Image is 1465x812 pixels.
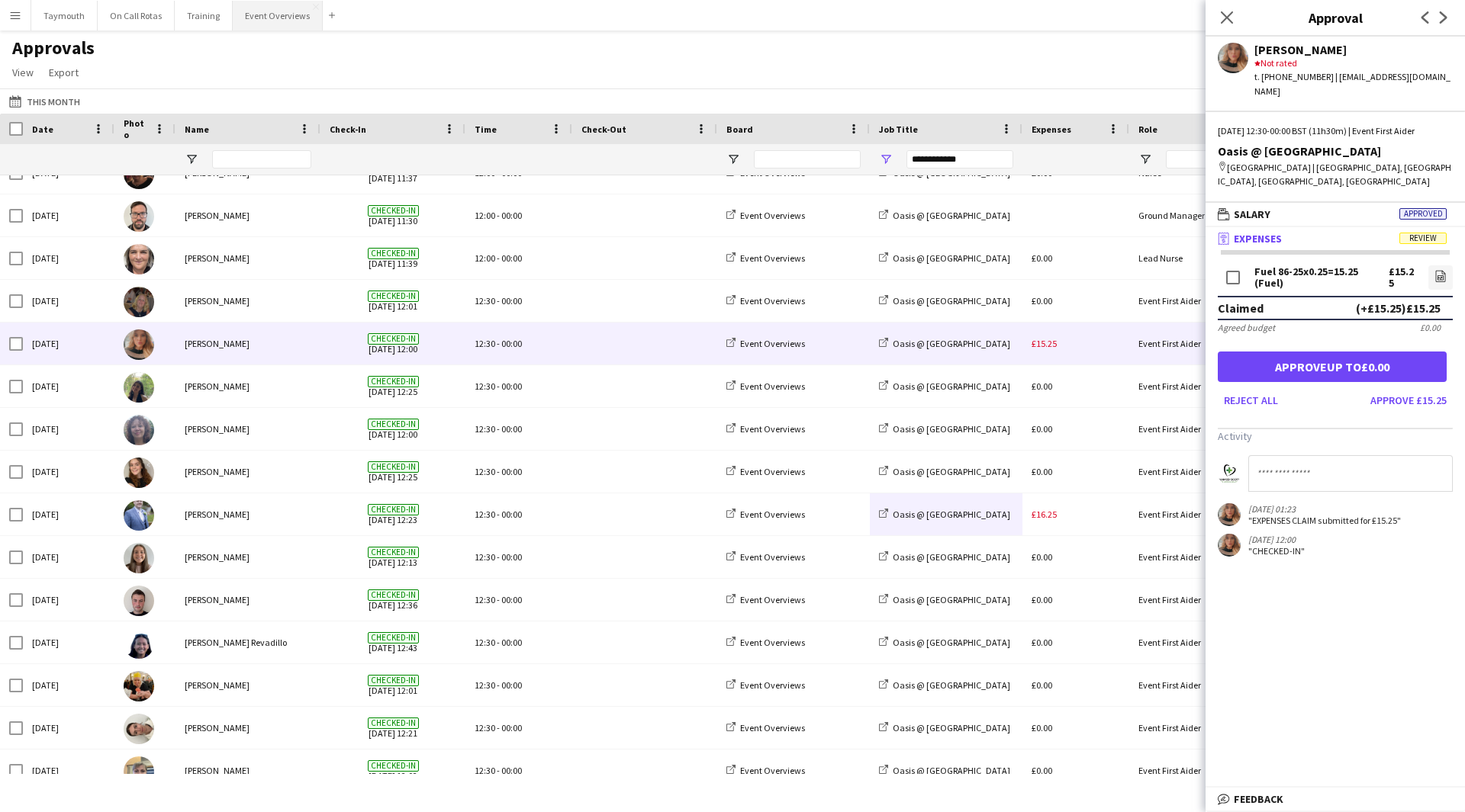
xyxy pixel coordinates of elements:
img: Emma Dugdale [124,543,154,573]
button: Open Filter Menu [726,152,740,166]
span: 00:00 [501,722,522,733]
span: - [497,423,500,435]
a: Oasis @ [GEOGRAPHIC_DATA] [879,252,1010,264]
app-user-avatar: Lauren Svensen [1218,503,1241,526]
span: Event Overviews [740,295,805,307]
button: Open Filter Menu [879,152,893,166]
span: 12:30 [475,594,495,605]
span: Oasis @ [GEOGRAPHIC_DATA] [893,380,1010,392]
div: [PERSON_NAME] [175,493,320,535]
span: 00:00 [501,380,522,392]
span: [DATE] 12:00 [330,408,456,450]
a: Oasis @ [GEOGRAPHIC_DATA] [879,338,1010,349]
span: Review [1399,233,1447,244]
div: [GEOGRAPHIC_DATA] | [GEOGRAPHIC_DATA], [GEOGRAPHIC_DATA], [GEOGRAPHIC_DATA], [GEOGRAPHIC_DATA] [1218,161,1453,188]
span: Checked-in [368,333,419,345]
span: Event Overviews [740,679,805,691]
div: [PERSON_NAME] [175,408,320,450]
span: Checked-in [368,547,419,558]
img: Sioned Davies [124,457,154,488]
span: £15.25 [1032,338,1057,349]
img: Craig Young [124,201,154,232]
a: Oasis @ [GEOGRAPHIC_DATA] [879,295,1010,307]
span: [DATE] 11:39 [330,237,456,279]
span: [DATE] 12:23 [330,493,456,535]
span: Job Title [879,124,918,135]
a: Event Overviews [726,423,805,435]
span: [DATE] 12:25 [330,451,456,493]
a: Event Overviews [726,594,805,605]
span: £0.00 [1032,423,1052,435]
div: (+£15.25) £15.25 [1356,300,1441,316]
a: Event Overviews [726,380,805,392]
span: - [497,551,500,563]
mat-expansion-panel-header: Feedback [1206,788,1465,810]
a: Event Overviews [726,551,805,563]
a: View [6,63,40,82]
div: [PERSON_NAME] [175,280,320,322]
img: Joshua Paul [124,586,154,616]
div: [PERSON_NAME] [175,707,320,749]
input: Role Filter Input [1166,150,1273,168]
span: £0.00 [1032,765,1052,776]
mat-expansion-panel-header: SalaryApproved [1206,203,1465,226]
span: Oasis @ [GEOGRAPHIC_DATA] [893,679,1010,691]
span: Event Overviews [740,252,805,264]
div: £15.25 [1389,266,1419,289]
button: Reject all [1218,388,1284,412]
div: [DATE] 01:23 [1248,503,1401,515]
a: Oasis @ [GEOGRAPHIC_DATA] [879,765,1010,776]
span: Event Overviews [740,594,805,605]
span: Name [185,124,209,135]
span: Event Overviews [740,509,805,520]
img: Anne Winstanley [124,756,154,787]
div: Ground Manager [1129,194,1282,236]
span: Photo [124,117,148,140]
img: Caroline Hughes [124,244,154,274]
span: 00:00 [501,423,522,435]
span: 12:30 [475,765,495,776]
span: 12:30 [475,509,495,520]
span: Role [1138,124,1158,135]
div: [DATE] [23,280,114,322]
span: Expenses [1032,124,1071,135]
div: [DATE] [23,707,114,749]
a: Event Overviews [726,338,805,349]
span: Export [49,66,79,79]
span: 00:00 [501,679,522,691]
div: Agreed budget [1218,322,1275,333]
span: Oasis @ [GEOGRAPHIC_DATA] [893,765,1010,776]
img: Jackie Montgomery [124,287,154,317]
span: 12:30 [475,722,495,733]
div: Event First Aider [1129,664,1282,706]
a: Event Overviews [726,679,805,691]
span: Oasis @ [GEOGRAPHIC_DATA] [893,594,1010,605]
div: Event First Aider [1129,579,1282,621]
span: Event Overviews [740,637,805,648]
div: [PERSON_NAME] [175,323,320,364]
span: - [497,210,500,221]
div: "CHECKED-IN" [1248,545,1305,557]
span: £0.00 [1032,295,1052,307]
div: [PERSON_NAME] [1254,43,1453,56]
span: Checked-in [368,419,419,430]
div: [PERSON_NAME] [175,237,320,279]
span: Checked-in [368,205,419,217]
div: [PERSON_NAME] Revadillo [175,621,320,663]
div: [DATE] [23,237,114,279]
span: Checked-in [368,717,419,729]
span: Salary [1234,207,1270,221]
img: Penelope Tyau [124,415,154,445]
span: Event Overviews [740,466,805,477]
div: Claimed [1218,300,1264,316]
span: Check-In [330,124,366,135]
a: Event Overviews [726,722,805,733]
div: [PERSON_NAME] [175,194,320,236]
span: Oasis @ [GEOGRAPHIC_DATA] [893,423,1010,435]
div: [DATE] 12:30-00:00 BST (11h30m) | Event First Aider [1218,124,1453,138]
span: 00:00 [501,338,522,349]
span: 12:00 [475,210,495,221]
span: [DATE] 11:30 [330,194,456,236]
div: [DATE] [23,579,114,621]
span: Checked-in [368,504,419,515]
